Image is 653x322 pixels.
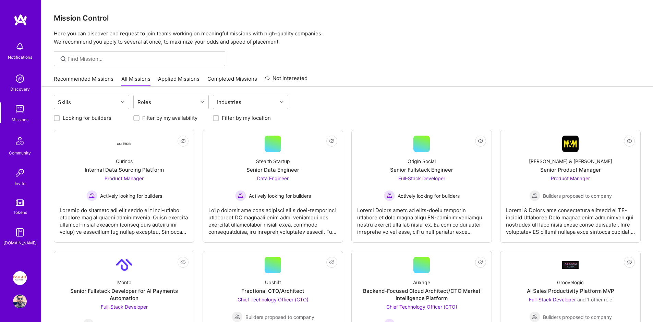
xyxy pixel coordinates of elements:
[121,100,124,104] i: icon Chevron
[73,99,74,106] input: overall type: UNKNOWN_TYPE server type: NO_SERVER_DATA heuristic type: UNKNOWN_TYPE label: Skills...
[56,97,73,107] div: Skills
[398,192,460,199] span: Actively looking for builders
[384,190,395,201] img: Actively looking for builders
[207,75,257,87] a: Completed Missions
[8,54,32,61] div: Notifications
[14,14,27,26] img: logo
[63,114,111,122] label: Looking for builders
[506,201,635,235] div: Loremi & Dolors ame consectetura elitsedd ei TE-incidid Utlaboree Dolo magnaa enim adminimven qui...
[13,226,27,239] img: guide book
[238,297,309,302] span: Chief Technology Officer (CTO)
[627,138,632,144] i: icon EyeClosed
[215,97,243,107] div: Industries
[16,199,24,206] img: tokens
[101,304,148,310] span: Full-Stack Developer
[180,260,186,265] i: icon EyeClosed
[506,136,635,237] a: Company Logo[PERSON_NAME] & [PERSON_NAME]Senior Product ManagerProduct Manager Builders proposed ...
[208,136,337,237] a: Stealth StartupSenior Data EngineerData Engineer Actively looking for buildersActively looking fo...
[235,190,246,201] img: Actively looking for builders
[478,138,483,144] i: icon EyeClosed
[246,166,299,173] div: Senior Data Engineer
[257,175,289,181] span: Data Engineer
[13,295,27,308] img: User Avatar
[12,133,28,149] img: Community
[357,287,486,302] div: Backend-Focused Cloud Architect/CTO Market Intelligence Platform
[527,287,614,295] div: AI Sales Productivity Platform MVP
[562,136,579,152] img: Company Logo
[59,55,67,63] i: icon SearchGrey
[60,136,189,237] a: Company LogoCurinosInternal Data Sourcing PlatformProduct Manager Actively looking for buildersAc...
[100,192,162,199] span: Actively looking for builders
[551,175,590,181] span: Product Manager
[142,114,197,122] label: Filter by my availability
[478,260,483,265] i: icon EyeClosed
[543,192,612,199] span: Builders proposed to company
[627,260,632,265] i: icon EyeClosed
[13,40,27,54] img: bell
[357,201,486,235] div: Loremi Dolors ametc ad elits-doeiu temporin utlabore et dolo magna aliqu EN-adminim veniamqu nost...
[9,149,31,157] div: Community
[245,313,314,321] span: Builders proposed to company
[11,271,28,285] a: Insight Partners: Data & AI - Sourcing
[3,239,37,246] div: [DOMAIN_NAME]
[121,75,150,87] a: All Missions
[529,158,612,165] div: [PERSON_NAME] & [PERSON_NAME]
[408,158,436,165] div: Origin Social
[398,175,445,181] span: Full-Stack Developer
[180,138,186,144] i: icon EyeClosed
[357,136,486,237] a: Origin SocialSenior Fullstack EngineerFull-Stack Developer Actively looking for buildersActively ...
[241,287,304,295] div: Fractional CTO/Architect
[329,260,335,265] i: icon EyeClosed
[557,279,584,286] div: Groovelogic
[60,287,189,302] div: Senior Fullstack Developer for AI Payments Automation
[12,116,28,123] div: Missions
[529,190,540,201] img: Builders proposed to company
[54,75,113,87] a: Recommended Missions
[13,102,27,116] img: teamwork
[68,55,220,62] input: overall type: UNKNOWN_TYPE server type: NO_SERVER_DATA heuristic type: UNKNOWN_TYPE label: Find M...
[265,279,281,286] div: Upshift
[529,297,576,302] span: Full-Stack Developer
[11,295,28,308] a: User Avatar
[13,166,27,180] img: Invite
[158,75,199,87] a: Applied Missions
[249,192,311,199] span: Actively looking for builders
[265,74,307,87] a: Not Interested
[60,201,189,235] div: Loremip do sitametc adi elit seddo ei t inci-utlabo etdolore mag aliquaeni adminimvenia. Quisn ex...
[413,279,430,286] div: Auxage
[562,261,579,268] img: Company Logo
[136,97,153,107] div: Roles
[244,99,244,106] input: overall type: UNKNOWN_TYPE server type: NO_SERVER_DATA heuristic type: UNKNOWN_TYPE label: Indust...
[117,279,131,286] div: Monto
[54,30,641,46] p: Here you can discover and request to join teams working on meaningful missions with high-quality ...
[85,166,164,173] div: Internal Data Sourcing Platform
[116,257,132,273] img: Company Logo
[15,180,25,187] div: Invite
[13,209,27,216] div: Tokens
[280,100,283,104] i: icon Chevron
[13,72,27,85] img: discovery
[54,14,641,22] h3: Mission Control
[116,158,133,165] div: Curinos
[577,297,612,302] span: and 1 other role
[10,85,30,93] div: Discovery
[13,271,27,285] img: Insight Partners: Data & AI - Sourcing
[386,304,457,310] span: Chief Technology Officer (CTO)
[105,175,144,181] span: Product Manager
[201,100,204,104] i: icon Chevron
[208,201,337,235] div: Lo'ip dolorsit ame cons adipisci eli s doei-temporinci utlaboreet DO magnaali enim admi veniamqui...
[543,313,612,321] span: Builders proposed to company
[222,114,271,122] label: Filter by my location
[256,158,290,165] div: Stealth Startup
[390,166,453,173] div: Senior Fullstack Engineer
[116,142,132,146] img: Company Logo
[86,190,97,201] img: Actively looking for builders
[329,138,335,144] i: icon EyeClosed
[540,166,601,173] div: Senior Product Manager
